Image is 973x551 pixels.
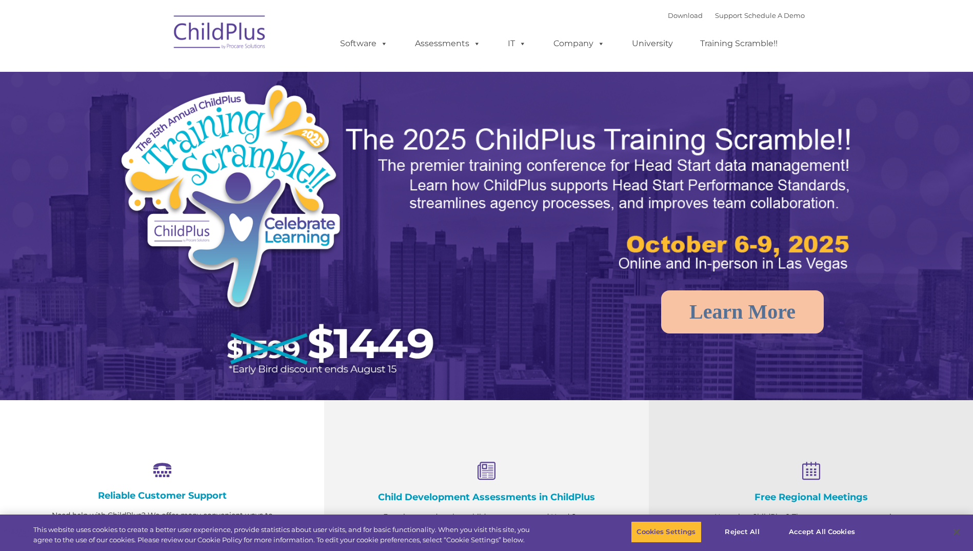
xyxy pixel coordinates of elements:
[375,510,597,549] p: Experience and analyze child assessments and Head Start data management in one system with zero c...
[783,521,861,543] button: Accept All Cookies
[543,33,615,54] a: Company
[661,290,824,333] a: Learn More
[51,490,273,501] h4: Reliable Customer Support
[33,525,535,545] div: This website uses cookies to create a better user experience, provide statistics about user visit...
[744,11,805,19] a: Schedule A Demo
[710,521,775,543] button: Reject All
[945,521,968,543] button: Close
[375,491,597,503] h4: Child Development Assessments in ChildPlus
[668,11,703,19] a: Download
[700,510,922,549] p: Not using ChildPlus? These are a great opportunity to network and learn from ChildPlus users. Fin...
[690,33,788,54] a: Training Scramble!!
[622,33,683,54] a: University
[51,509,273,547] p: Need help with ChildPlus? We offer many convenient ways to contact our amazing Customer Support r...
[700,491,922,503] h4: Free Regional Meetings
[330,33,398,54] a: Software
[631,521,701,543] button: Cookies Settings
[668,11,805,19] font: |
[715,11,742,19] a: Support
[169,8,271,60] img: ChildPlus by Procare Solutions
[498,33,537,54] a: IT
[143,68,174,75] span: Last name
[143,110,186,117] span: Phone number
[405,33,491,54] a: Assessments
